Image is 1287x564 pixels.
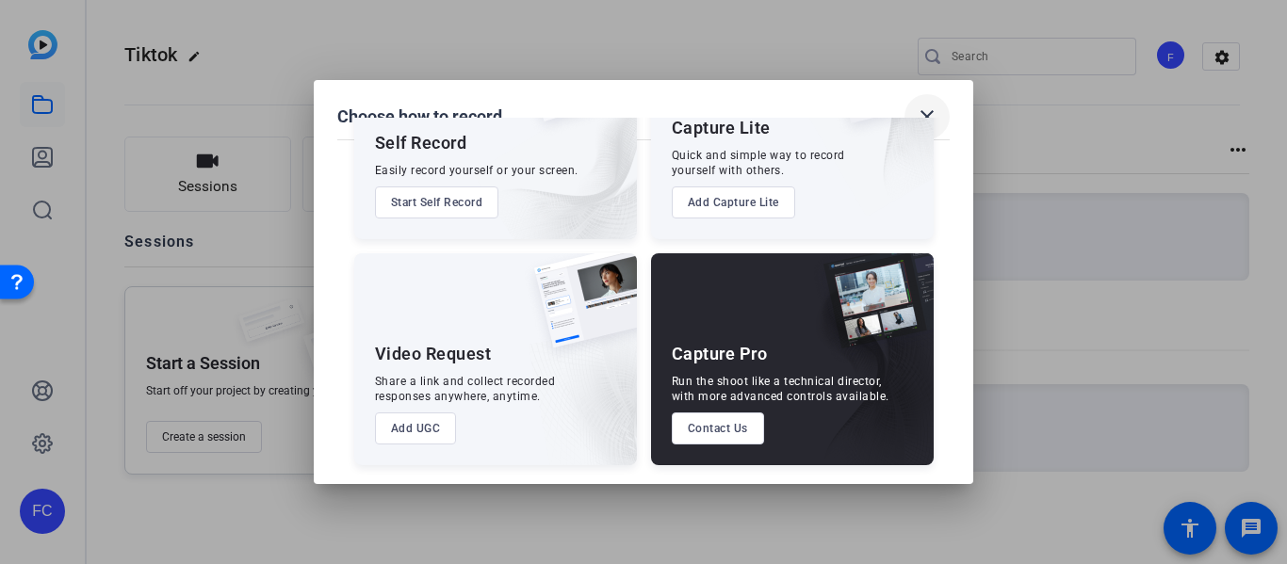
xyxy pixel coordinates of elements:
button: Contact Us [672,412,764,444]
div: Easily record yourself or your screen. [375,163,578,178]
button: Add Capture Lite [672,186,795,218]
img: embarkstudio-ugc-content.png [528,312,637,465]
mat-icon: close [916,105,938,128]
h1: Choose how to record [337,105,502,128]
button: Add UGC [375,412,457,444]
div: Capture Pro [672,343,768,365]
img: embarkstudio-self-record.png [473,68,637,239]
img: capture-pro.png [809,253,934,368]
img: embarkstudio-capture-lite.png [765,27,934,216]
div: Video Request [375,343,492,365]
div: Self Record [375,132,467,154]
div: Capture Lite [672,117,771,139]
div: Quick and simple way to record yourself with others. [672,148,845,178]
img: ugc-content.png [520,253,637,367]
div: Share a link and collect recorded responses anywhere, anytime. [375,374,556,404]
button: Start Self Record [375,186,499,218]
img: embarkstudio-capture-pro.png [794,277,934,465]
div: Run the shoot like a technical director, with more advanced controls available. [672,374,889,404]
